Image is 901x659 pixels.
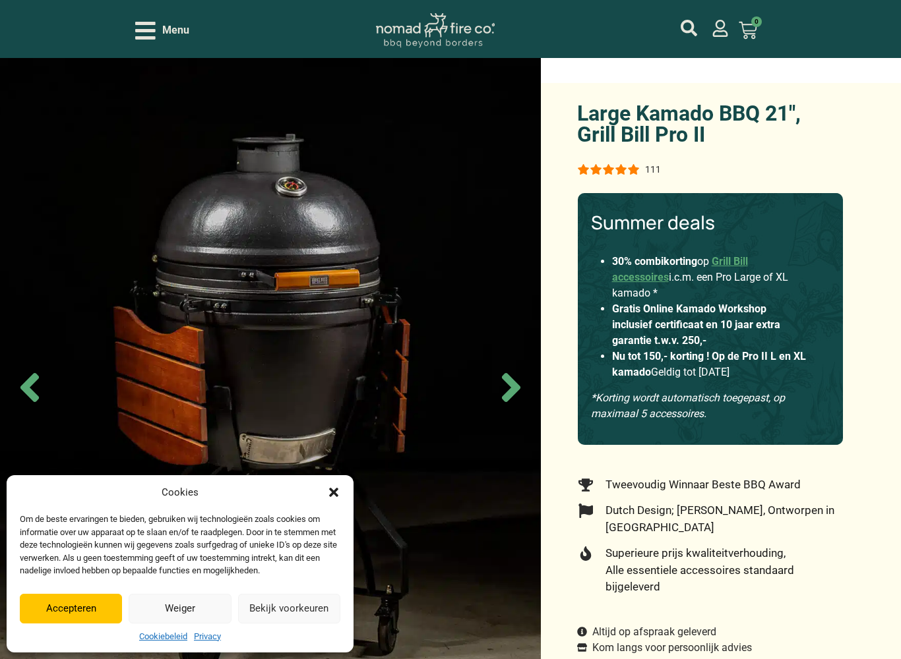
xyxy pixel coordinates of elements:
[577,640,753,656] a: Kom langs voor persoonlijk advies
[139,630,187,643] a: Cookiebeleid
[488,364,534,411] span: Next slide
[591,391,785,420] em: *Korting wordt automatisch toegepast, op maximaal 5 accessoires.
[20,513,339,577] div: Om de beste ervaringen te bieden, gebruiken wij technologieën zoals cookies om informatie over uw...
[129,594,231,623] button: Weiger
[602,476,801,494] span: Tweevoudig Winnaar Beste BBQ Award
[612,349,809,380] li: Geldig tot [DATE]
[589,640,752,656] span: Kom langs voor persoonlijk advies
[7,364,53,411] span: Previous slide
[194,630,221,643] a: Privacy
[577,103,842,145] h1: Large Kamado BBQ 21″, Grill Bill Pro II
[602,502,842,536] span: Dutch Design; [PERSON_NAME], Ontworpen in [GEOGRAPHIC_DATA]
[327,486,340,499] div: Dialog sluiten
[602,545,842,596] span: Superieure prijs kwaliteitverhouding, Alle essentiele accessoires standaard bijgeleverd
[238,594,340,623] button: Bekijk voorkeuren
[751,16,762,27] span: 0
[20,594,122,623] button: Accepteren
[162,485,199,500] div: Cookies
[577,624,717,640] a: Altijd op afspraak geleverd
[591,212,830,234] h3: Summer deals
[612,350,806,378] strong: Nu tot 150,- korting ! Op de Pro II L en XL kamado
[723,13,773,47] a: 0
[681,20,697,36] a: mijn account
[589,624,716,640] span: Altijd op afspraak geleverd
[712,20,729,37] a: mijn account
[376,13,495,48] img: Nomad Logo
[612,254,809,301] li: op i.c.m. een Pro Large of XL kamado *
[135,19,189,42] div: Open/Close Menu
[612,302,780,347] strong: Gratis Online Kamado Workshop inclusief certificaat en 10 jaar extra garantie t.w.v. 250,-
[645,163,661,176] div: 111
[612,255,697,268] strong: 30% combikorting
[162,22,189,38] span: Menu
